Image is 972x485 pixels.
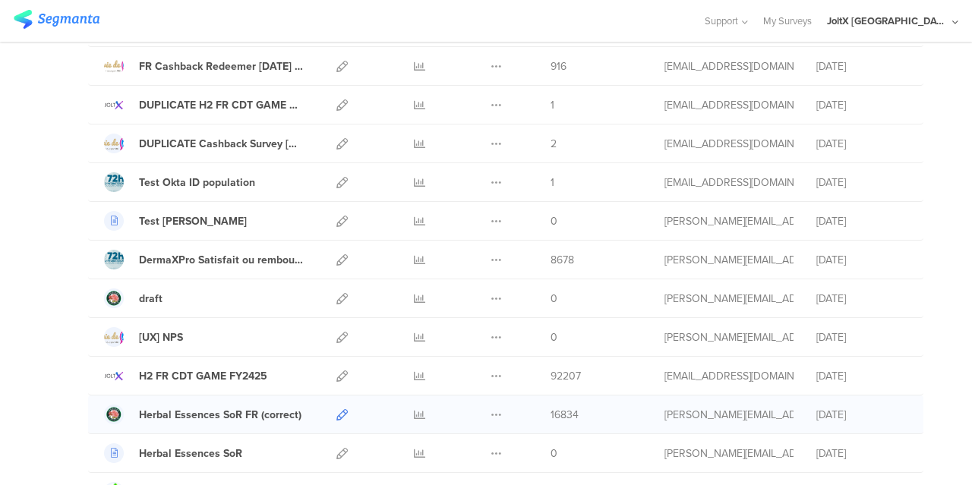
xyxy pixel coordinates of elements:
div: [DATE] [816,446,907,461]
div: DermaXPro Satisfait ou remboursé [139,252,303,268]
div: debout.ld@pg.com [664,136,794,152]
a: Test Okta ID population [104,172,255,192]
div: JoltX [GEOGRAPHIC_DATA] [827,14,948,28]
a: Herbal Essences SoR FR (correct) [104,405,301,424]
div: Test Ioana [139,213,247,229]
div: [DATE] [816,291,907,307]
div: [DATE] [816,368,907,384]
div: jones.aj.11@pg.com [664,407,794,423]
div: [DATE] [816,175,907,191]
span: 8678 [551,252,574,268]
span: 1 [551,97,554,113]
span: 0 [551,329,557,345]
div: debout.ld@pg.com [664,97,794,113]
div: [DATE] [816,97,907,113]
div: Herbal Essences SoR FR (correct) [139,407,301,423]
div: Herbal Essences SoR [139,446,242,461]
div: jones.aj.11@pg.com [664,446,794,461]
span: 1 [551,175,554,191]
div: jones.aj.11@pg.com [664,252,794,268]
div: draft [139,291,163,307]
div: FR Cashback Redeemer MAY 25 Survey [139,58,303,74]
span: Support [705,14,738,28]
a: DermaXPro Satisfait ou remboursé [104,250,303,269]
a: Test [PERSON_NAME] [104,211,247,231]
div: neila.a@pg.com [664,329,794,345]
span: 0 [551,213,557,229]
div: [DATE] [816,213,907,229]
div: [DATE] [816,58,907,74]
a: Herbal Essences SoR [104,443,242,463]
span: 0 [551,446,557,461]
div: Test Okta ID population [139,175,255,191]
div: jones.aj.11@pg.com [664,291,794,307]
a: [UX] NPS [104,327,183,347]
div: [UX] NPS [139,329,183,345]
a: H2 FR CDT GAME FY2425 [104,366,267,386]
div: malestic.lm@pg.com [664,368,794,384]
div: [DATE] [816,252,907,268]
a: FR Cashback Redeemer [DATE] Survey [104,56,303,76]
a: DUPLICATE H2 FR CDT GAME FY2425 test registration page removed [104,95,303,115]
div: [DATE] [816,407,907,423]
span: 16834 [551,407,579,423]
div: malestic.lm@pg.com [664,58,794,74]
a: DUPLICATE Cashback Survey [DATE] new settings [104,134,303,153]
span: 2 [551,136,557,152]
div: DUPLICATE H2 FR CDT GAME FY2425 test registration page removed [139,97,303,113]
div: [DATE] [816,136,907,152]
div: H2 FR CDT GAME FY2425 [139,368,267,384]
div: [DATE] [816,329,907,345]
img: segmanta logo [14,10,99,29]
span: 92207 [551,368,581,384]
span: 916 [551,58,566,74]
a: draft [104,288,163,308]
div: benetou.ib@pg.com [664,213,794,229]
span: 0 [551,291,557,307]
div: ozkan.a@pg.com [664,175,794,191]
div: DUPLICATE Cashback Survey October 2024 new settings [139,136,303,152]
